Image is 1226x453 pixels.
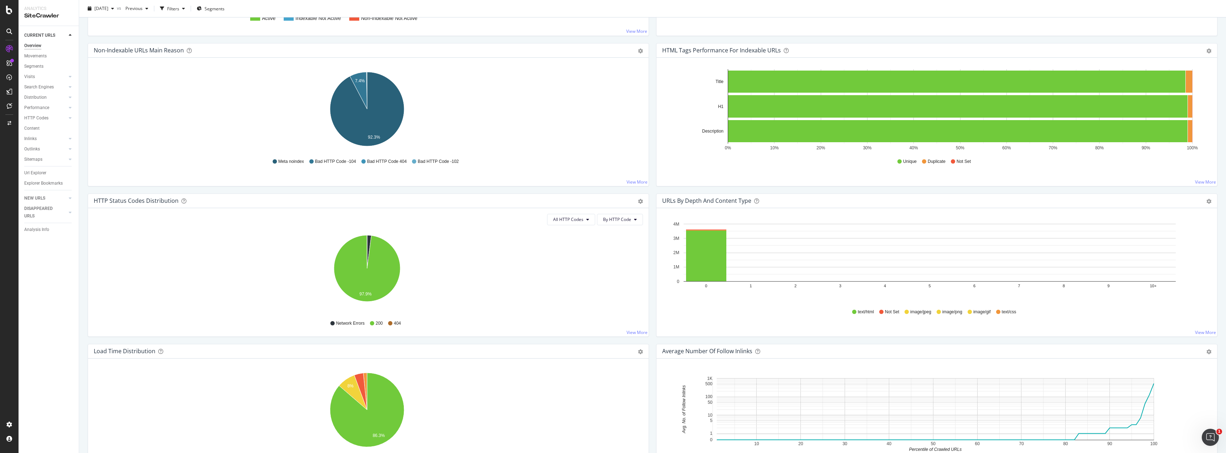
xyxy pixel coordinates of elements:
span: 1 [1216,429,1222,434]
text: 6 [973,284,975,288]
div: Overview [24,42,41,50]
text: 4 [884,284,886,288]
text: 9 [1107,284,1109,288]
text: 40% [910,145,918,150]
text: 10 [708,413,713,418]
div: DISAPPEARED URLS [24,205,60,220]
div: Sitemaps [24,156,42,163]
span: Segments [205,5,225,11]
a: HTTP Codes [24,114,67,122]
text: 30 [843,441,848,446]
text: 1K [707,376,712,381]
a: Explorer Bookmarks [24,180,74,187]
svg: A chart. [94,370,640,453]
text: 80% [1095,145,1104,150]
a: Url Explorer [24,169,74,177]
svg: A chart. [662,370,1209,453]
div: URLs by Depth and Content Type [662,197,751,204]
button: [DATE] [85,3,117,14]
text: Indexable Not Active [295,15,341,21]
text: 20 [798,441,803,446]
span: Unique [903,159,917,165]
a: Inlinks [24,135,67,143]
div: Non-Indexable URLs Main Reason [94,47,184,54]
text: 5 [928,284,931,288]
a: Overview [24,42,74,50]
a: Search Engines [24,83,67,91]
text: 100% [1187,145,1198,150]
text: Percentile of Crawled URLs [909,447,962,452]
text: 50 [708,400,713,405]
div: gear [638,349,643,354]
div: Movements [24,52,47,60]
a: View More [1195,179,1216,185]
a: Sitemaps [24,156,67,163]
text: 92.3% [368,135,380,140]
div: HTTP Status Codes Distribution [94,197,179,204]
div: A chart. [94,231,640,314]
a: View More [627,329,648,335]
div: Distribution [24,94,47,101]
div: gear [1206,199,1211,204]
button: By HTTP Code [597,214,643,225]
text: 3 [839,284,841,288]
button: All HTTP Codes [547,214,595,225]
button: Segments [194,3,227,14]
span: 2025 Sep. 22nd [94,5,108,11]
button: Previous [123,3,151,14]
svg: A chart. [662,69,1209,152]
text: 7.4% [355,78,365,83]
text: 70% [1049,145,1057,150]
span: Bad HTTP Code 404 [367,159,407,165]
div: gear [638,48,643,53]
div: Average Number of Follow Inlinks [662,348,752,355]
span: image/jpeg [910,309,931,315]
div: gear [1206,48,1211,53]
span: Meta noindex [278,159,304,165]
svg: A chart. [662,220,1209,302]
div: A chart. [94,69,640,152]
div: Performance [24,104,49,112]
a: Content [24,125,74,132]
div: NEW URLS [24,195,45,202]
span: Bad HTTP Code -104 [315,159,356,165]
div: HTTP Codes [24,114,48,122]
text: 7 [1018,284,1020,288]
text: 2M [673,250,679,255]
a: View More [1195,329,1216,335]
div: Search Engines [24,83,54,91]
span: By HTTP Code [603,216,631,222]
a: View More [627,179,648,185]
div: Visits [24,73,35,81]
text: 10+ [1150,284,1157,288]
a: Performance [24,104,67,112]
text: H1 [718,104,724,109]
span: Bad HTTP Code -102 [418,159,459,165]
span: Not Set [957,159,971,165]
a: Segments [24,63,74,70]
text: 8 [1063,284,1065,288]
text: Non-Indexable Not Active [361,15,417,21]
div: Outlinks [24,145,40,153]
text: 2 [794,284,797,288]
a: NEW URLS [24,195,67,202]
text: 20% [817,145,825,150]
text: 8% [347,383,354,388]
text: 60 [975,441,980,446]
text: Title [716,79,724,84]
div: CURRENT URLS [24,32,55,39]
div: Filters [167,5,179,11]
div: Inlinks [24,135,37,143]
div: Segments [24,63,43,70]
a: View More [626,28,647,34]
span: All HTTP Codes [553,216,583,222]
text: 90% [1142,145,1150,150]
text: 50% [956,145,964,150]
text: 80 [1063,441,1068,446]
text: 10% [770,145,779,150]
text: 0 [677,279,679,284]
div: SiteCrawler [24,12,73,20]
a: CURRENT URLS [24,32,67,39]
